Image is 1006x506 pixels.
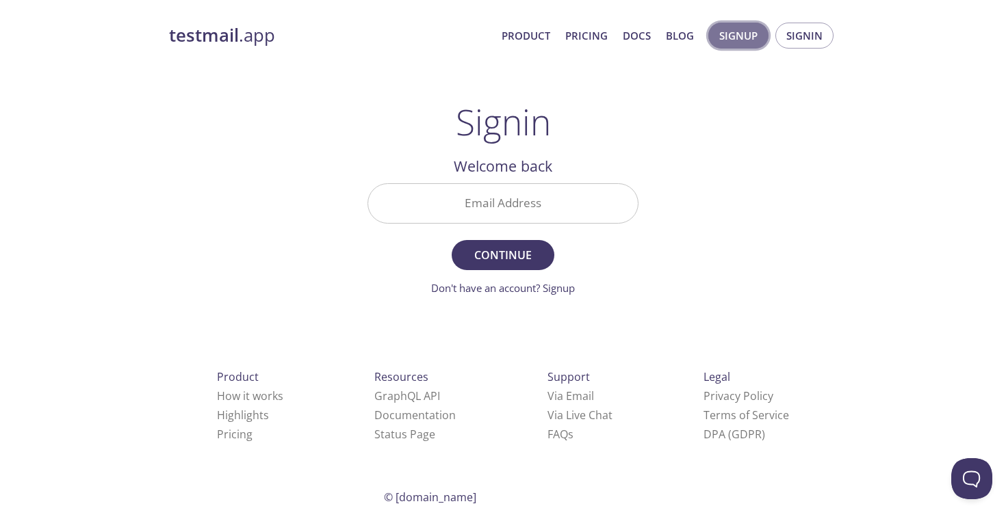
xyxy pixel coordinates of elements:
[367,155,639,178] h2: Welcome back
[547,388,594,403] a: Via Email
[502,27,550,44] a: Product
[704,369,730,384] span: Legal
[217,408,269,423] a: Highlights
[775,23,834,49] button: Signin
[467,245,539,265] span: Continue
[384,490,476,505] span: © [DOMAIN_NAME]
[374,369,428,384] span: Resources
[568,427,573,442] span: s
[547,427,573,442] a: FAQ
[704,408,789,423] a: Terms of Service
[719,27,758,44] span: Signup
[456,101,551,142] h1: Signin
[565,27,608,44] a: Pricing
[217,427,253,442] a: Pricing
[547,369,590,384] span: Support
[708,23,769,49] button: Signup
[704,427,765,442] a: DPA (GDPR)
[704,388,773,403] a: Privacy Policy
[374,408,456,423] a: Documentation
[666,27,694,44] a: Blog
[547,408,612,423] a: Via Live Chat
[169,24,491,47] a: testmail.app
[374,427,435,442] a: Status Page
[217,388,283,403] a: How it works
[374,388,440,403] a: GraphQL API
[217,369,259,384] span: Product
[431,281,575,295] a: Don't have an account? Signup
[169,23,239,47] strong: testmail
[786,27,823,44] span: Signin
[623,27,651,44] a: Docs
[951,458,992,499] iframe: Help Scout Beacon - Open
[452,240,554,270] button: Continue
